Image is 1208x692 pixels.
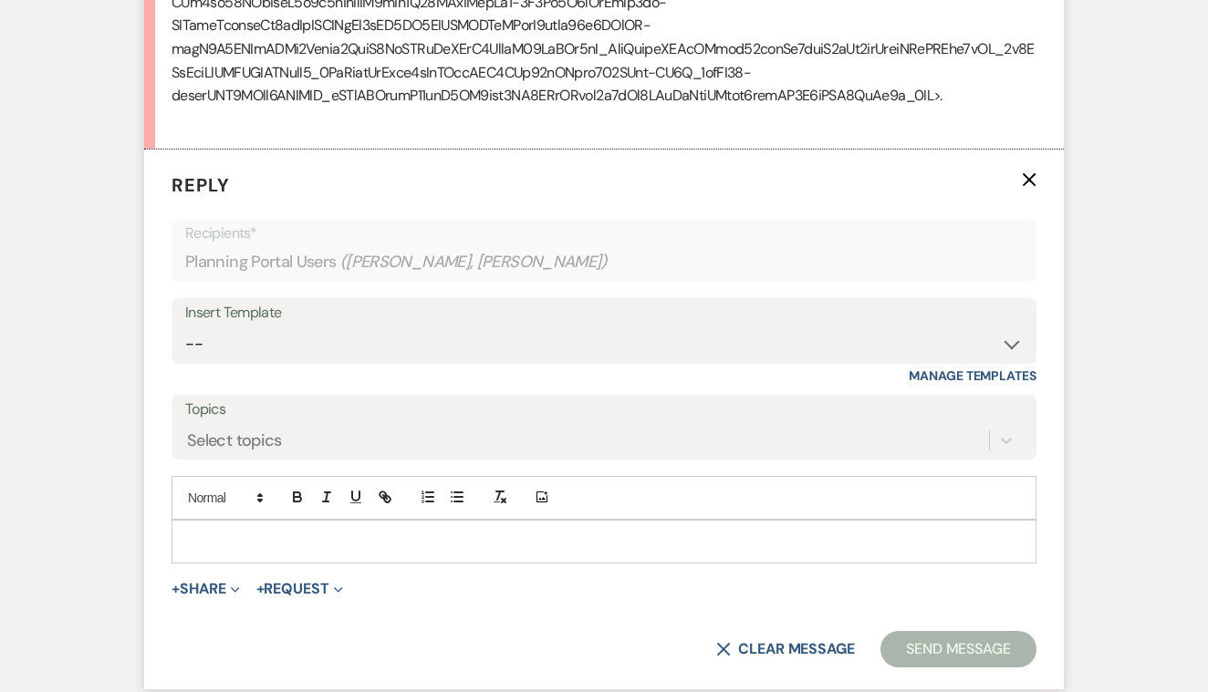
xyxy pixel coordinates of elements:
button: Send Message [880,631,1036,667]
button: Share [172,582,240,596]
button: Clear message [716,642,855,656]
div: Planning Portal Users [185,244,1023,280]
span: ( [PERSON_NAME], [PERSON_NAME] ) [340,250,609,274]
button: Request [256,582,343,596]
span: + [172,582,180,596]
label: Topics [185,397,1023,423]
span: + [256,582,265,596]
p: Recipients* [185,222,1023,245]
span: Reply [172,173,230,197]
div: Insert Template [185,300,1023,326]
a: Manage Templates [909,367,1036,384]
div: Select topics [187,428,282,452]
